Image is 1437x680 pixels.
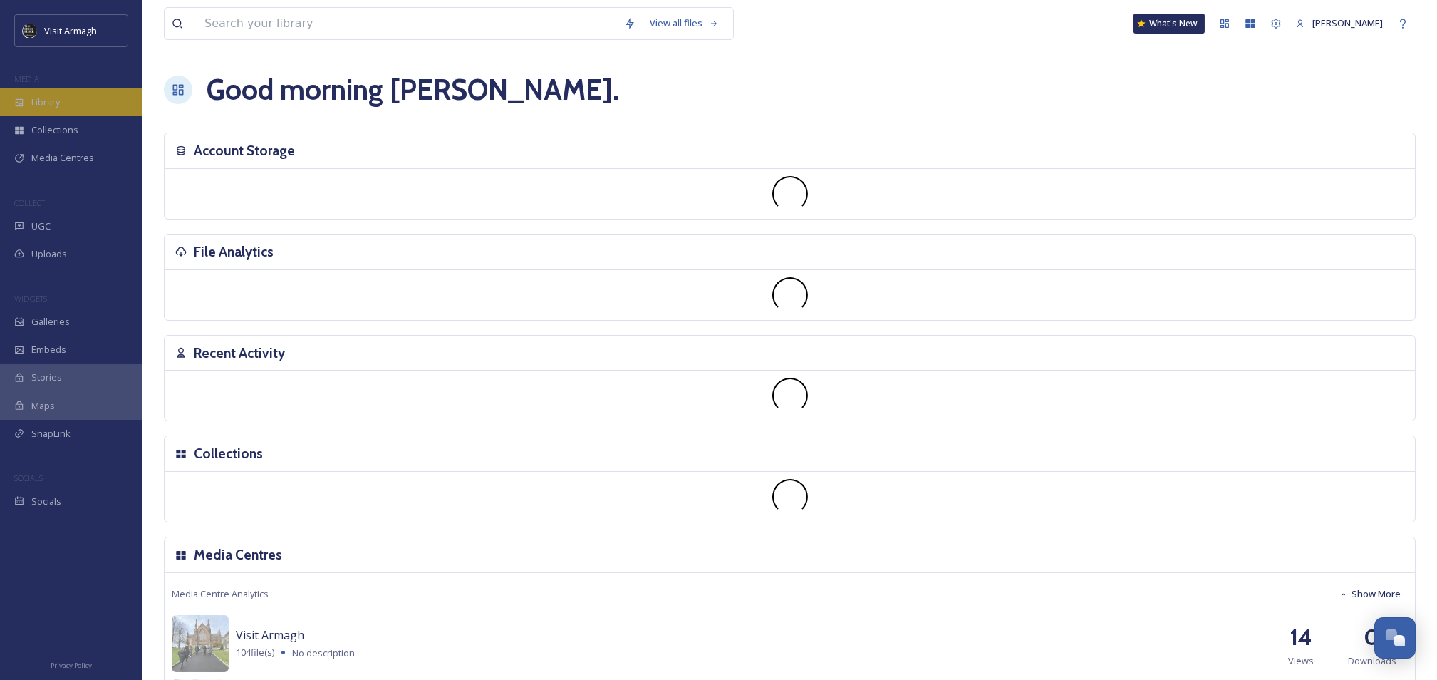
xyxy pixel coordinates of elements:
[14,473,43,483] span: SOCIALS
[236,627,304,643] span: Visit Armagh
[1289,9,1390,37] a: [PERSON_NAME]
[23,24,37,38] img: THE-FIRST-PLACE-VISIT-ARMAGH.COM-BLACK.jpg
[31,427,71,441] span: SnapLink
[31,399,55,413] span: Maps
[14,293,47,304] span: WIDGETS
[1364,620,1381,654] h2: 0
[197,8,617,39] input: Search your library
[207,68,619,111] h1: Good morning [PERSON_NAME] .
[31,151,94,165] span: Media Centres
[172,615,229,672] img: IMG_0271.jpeg
[1133,14,1205,34] a: What's New
[31,343,66,356] span: Embeds
[51,656,92,673] a: Privacy Policy
[1288,654,1314,668] span: Views
[1290,620,1312,654] h2: 14
[194,140,295,161] h3: Account Storage
[236,646,274,659] span: 104 file(s)
[31,315,70,329] span: Galleries
[194,242,274,262] h3: File Analytics
[1374,617,1416,659] button: Open Chat
[292,646,355,659] span: No description
[1312,16,1383,29] span: [PERSON_NAME]
[51,661,92,670] span: Privacy Policy
[172,587,269,601] span: Media Centre Analytics
[44,24,97,37] span: Visit Armagh
[1348,654,1396,668] span: Downloads
[1332,580,1408,608] button: Show More
[31,247,67,261] span: Uploads
[194,443,263,464] h3: Collections
[194,545,282,565] h3: Media Centres
[31,220,51,233] span: UGC
[31,495,61,508] span: Socials
[31,371,62,384] span: Stories
[31,123,78,137] span: Collections
[14,197,45,208] span: COLLECT
[194,343,285,364] h3: Recent Activity
[14,73,39,84] span: MEDIA
[643,9,726,37] a: View all files
[31,96,60,109] span: Library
